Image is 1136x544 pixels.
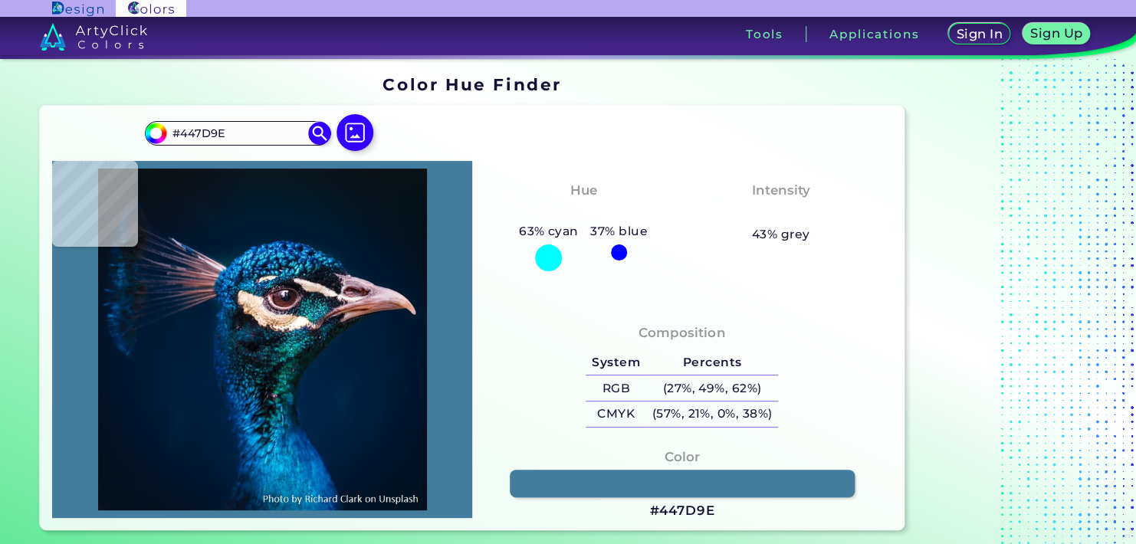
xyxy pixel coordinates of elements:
a: Sign Up [1023,23,1090,44]
h5: Percents [646,350,778,375]
img: ArtyClick Design logo [52,2,103,16]
a: Sign In [948,23,1011,44]
h5: Sign In [956,28,1002,40]
h3: Tools [746,28,783,40]
h3: #447D9E [649,502,714,520]
iframe: Advertisement [911,70,1102,536]
h5: (27%, 49%, 62%) [646,375,778,401]
h3: Medium [745,204,817,222]
h5: 43% grey [752,224,810,244]
h5: 63% cyan [513,221,584,241]
h5: (57%, 21%, 0%, 38%) [646,401,778,427]
h5: 37% blue [584,221,653,241]
input: type color.. [166,123,309,143]
img: icon search [308,122,331,145]
img: img_pavlin.jpg [60,169,465,510]
h1: Color Hue Finder [382,73,561,96]
h3: Applications [829,28,919,40]
h3: Bluish Cyan [534,204,633,222]
h5: CMYK [586,401,645,427]
h5: System [586,350,645,375]
h4: Intensity [752,179,810,202]
h5: Sign Up [1030,27,1082,39]
h4: Color [665,446,700,468]
img: logo_artyclick_colors_white.svg [40,23,148,51]
h5: RGB [586,375,645,401]
img: icon picture [337,114,373,151]
h4: Hue [570,179,596,202]
h4: Composition [639,322,725,344]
